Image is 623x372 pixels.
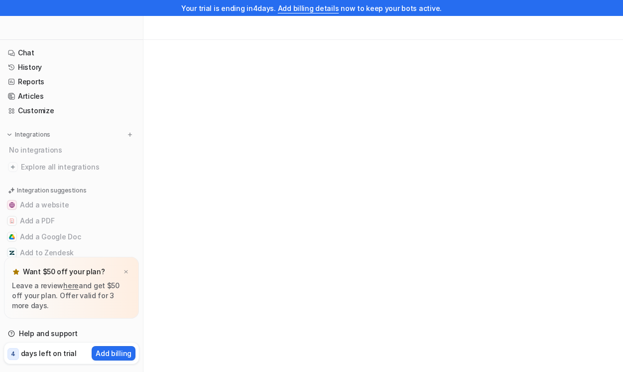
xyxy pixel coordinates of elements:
button: Integrations [4,130,53,140]
img: star [12,268,20,276]
button: Add a websiteAdd a website [4,197,139,213]
a: Reports [4,75,139,89]
button: Add a PDFAdd a PDF [4,213,139,229]
img: Add a Google Doc [9,234,15,240]
img: Add to Zendesk [9,250,15,256]
a: here [63,281,79,290]
a: Customize [4,104,139,118]
img: Add a website [9,202,15,208]
p: Integration suggestions [17,186,86,195]
button: Add to ZendeskAdd to Zendesk [4,245,139,261]
a: Add billing details [278,4,339,12]
p: Want $50 off your plan? [23,267,105,277]
p: Leave a review and get $50 off your plan. Offer valid for 3 more days. [12,281,131,311]
a: History [4,60,139,74]
span: Explore all integrations [21,159,135,175]
img: explore all integrations [8,162,18,172]
img: menu_add.svg [126,131,133,138]
p: Add billing [96,348,131,359]
p: Integrations [15,131,50,139]
button: Add billing [92,346,135,361]
a: Articles [4,89,139,103]
button: Add a Google DocAdd a Google Doc [4,229,139,245]
p: days left on trial [21,348,77,359]
div: No integrations [6,142,139,158]
img: expand menu [6,131,13,138]
a: Chat [4,46,139,60]
img: x [123,269,129,275]
a: Help and support [4,327,139,341]
img: Add a PDF [9,218,15,224]
p: 4 [11,350,15,359]
a: Explore all integrations [4,160,139,174]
